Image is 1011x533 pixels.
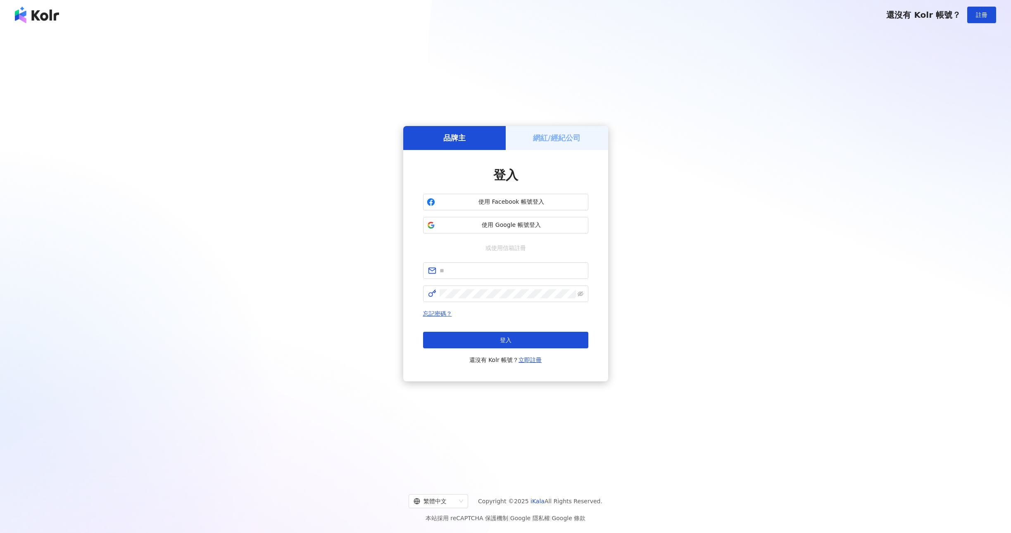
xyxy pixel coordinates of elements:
a: Google 隱私權 [510,515,550,521]
button: 使用 Facebook 帳號登入 [423,194,588,210]
span: 還沒有 Kolr 帳號？ [886,10,961,20]
a: 忘記密碼？ [423,310,452,317]
span: | [508,515,510,521]
span: 註冊 [976,12,987,18]
a: 立即註冊 [519,357,542,363]
span: Copyright © 2025 All Rights Reserved. [478,496,602,506]
a: Google 條款 [552,515,585,521]
a: iKala [530,498,545,504]
span: 還沒有 Kolr 帳號？ [469,355,542,365]
span: 使用 Facebook 帳號登入 [438,198,585,206]
button: 使用 Google 帳號登入 [423,217,588,233]
div: 繁體中文 [414,495,456,508]
button: 註冊 [967,7,996,23]
span: 使用 Google 帳號登入 [438,221,585,229]
img: logo [15,7,59,23]
span: 登入 [493,168,518,182]
button: 登入 [423,332,588,348]
span: eye-invisible [578,291,583,297]
span: 登入 [500,337,511,343]
span: 本站採用 reCAPTCHA 保護機制 [426,513,585,523]
h5: 品牌主 [443,133,466,143]
span: 或使用信箱註冊 [480,243,532,252]
span: | [550,515,552,521]
h5: 網紅/經紀公司 [533,133,580,143]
